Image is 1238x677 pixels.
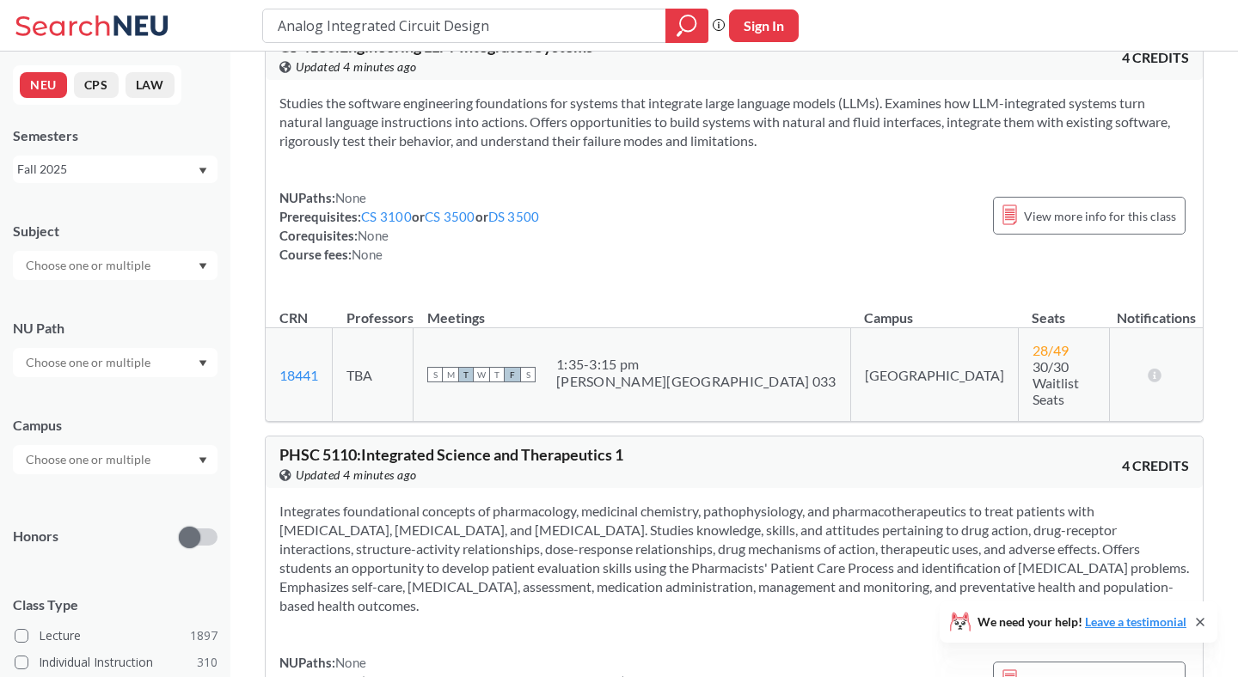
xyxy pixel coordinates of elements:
[474,367,489,382] span: W
[443,367,458,382] span: M
[458,367,474,382] span: T
[296,58,417,76] span: Updated 4 minutes ago
[199,263,207,270] svg: Dropdown arrow
[489,367,505,382] span: T
[279,94,1189,150] section: Studies the software engineering foundations for systems that integrate large language models (LL...
[520,367,536,382] span: S
[276,11,653,40] input: Class, professor, course number, "phrase"
[279,367,318,383] a: 18441
[677,14,697,38] svg: magnifying glass
[13,445,218,474] div: Dropdown arrow
[13,156,218,183] div: Fall 2025Dropdown arrow
[556,373,837,390] div: [PERSON_NAME][GEOGRAPHIC_DATA] 033
[199,360,207,367] svg: Dropdown arrow
[850,328,1018,422] td: [GEOGRAPHIC_DATA]
[335,190,366,205] span: None
[333,291,414,328] th: Professors
[361,209,412,224] a: CS 3100
[296,466,417,485] span: Updated 4 minutes ago
[13,527,58,546] p: Honors
[13,416,218,435] div: Campus
[1033,342,1069,358] span: 28 / 49
[358,228,389,243] span: None
[15,625,218,647] label: Lecture
[335,655,366,670] span: None
[352,247,383,262] span: None
[13,595,218,614] span: Class Type
[556,356,837,373] div: 1:35 - 3:15 pm
[17,160,197,179] div: Fall 2025
[1085,614,1186,629] a: Leave a testimonial
[13,348,218,377] div: Dropdown arrow
[488,209,540,224] a: DS 3500
[279,308,308,327] div: CRN
[13,126,218,145] div: Semesters
[665,9,708,43] div: magnifying glass
[1122,456,1189,475] span: 4 CREDITS
[13,319,218,338] div: NU Path
[850,291,1018,328] th: Campus
[17,352,162,373] input: Choose one or multiple
[1122,48,1189,67] span: 4 CREDITS
[13,251,218,280] div: Dropdown arrow
[505,367,520,382] span: F
[17,449,162,470] input: Choose one or multiple
[13,222,218,241] div: Subject
[197,653,218,672] span: 310
[978,616,1186,628] span: We need your help!
[414,291,851,328] th: Meetings
[1024,205,1176,227] span: View more info for this class
[17,255,162,276] input: Choose one or multiple
[199,457,207,464] svg: Dropdown arrow
[20,72,67,98] button: NEU
[1033,358,1079,407] span: 30/30 Waitlist Seats
[333,328,414,422] td: TBA
[729,9,799,42] button: Sign In
[279,445,623,464] span: PHSC 5110 : Integrated Science and Therapeutics 1
[190,626,218,645] span: 1897
[279,502,1189,615] section: Integrates foundational concepts of pharmacology, medicinal chemistry, pathophysiology, and pharm...
[1109,291,1203,328] th: Notifications
[126,72,175,98] button: LAW
[425,209,475,224] a: CS 3500
[74,72,119,98] button: CPS
[279,188,539,264] div: NUPaths: Prerequisites: or or Corequisites: Course fees:
[199,168,207,174] svg: Dropdown arrow
[15,651,218,674] label: Individual Instruction
[1018,291,1109,328] th: Seats
[427,367,443,382] span: S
